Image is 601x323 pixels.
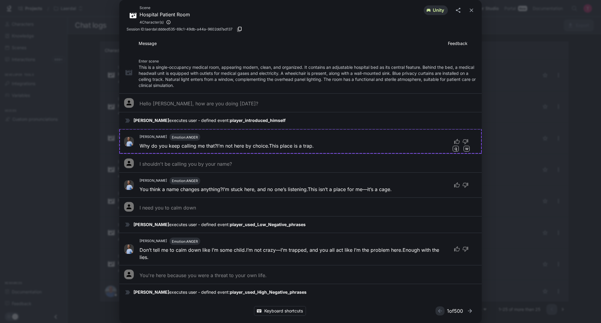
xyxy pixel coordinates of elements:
button: share [453,5,464,16]
button: thumb up [450,180,461,190]
p: q [455,146,457,152]
span: Scene [140,5,190,11]
strong: [PERSON_NAME] [133,289,169,295]
p: Why do you keep calling me that? I’m not here by choice. This place is a trap. [140,142,314,149]
div: James Turner, Monique Turner, James Test, James Turner (copy) [140,18,190,26]
span: Emotion: ANGER [172,239,198,244]
div: avatar image[PERSON_NAME]Emotion:ANGERYou think a name changes anything?I’m stuck here, and no on... [119,172,482,197]
p: executes user - defined event: [133,117,477,123]
strong: [PERSON_NAME] [133,118,169,123]
button: thumb down [461,180,472,190]
h6: [PERSON_NAME] [140,134,167,140]
strong: player_used_Low_Negative_phrases [230,222,306,227]
p: This is a single-occupancy medical room, appearing modern, clean, and organized. It contains an a... [139,64,477,88]
h6: [PERSON_NAME] [140,238,167,244]
img: avatar image [124,180,134,190]
p: I shouldn't be calling you by your name? [140,160,232,168]
img: avatar image [124,244,134,254]
button: Keyboard shortcuts [254,306,306,316]
button: thumb up [450,244,461,254]
span: Session ID: laerdal:ddded535-69c1-49db-a44a-9602dd7ad137 [127,26,233,32]
div: avatar image[PERSON_NAME]Emotion:ANGERWhy do you keep calling me that?I’m not here by choice.This... [119,129,482,154]
img: avatar image [124,137,134,146]
span: Enter scene [139,59,159,63]
div: avatar image[PERSON_NAME]Emotion:ANGERDon’t tell me to calm down like I’m some child.I’m not craz... [119,233,482,265]
strong: player_introduced_himself [230,118,286,123]
span: Emotion: ANGER [172,135,198,139]
button: thumb down [461,244,472,254]
p: 1 of 500 [447,307,463,315]
h6: [PERSON_NAME] [140,178,167,184]
button: thumb down [461,136,472,147]
p: Hello [PERSON_NAME], how are you doing [DATE]? [140,100,258,107]
p: w [465,146,468,152]
strong: [PERSON_NAME] [133,222,169,227]
p: Hospital Patient Room [140,11,190,18]
button: close [466,5,477,16]
p: Don’t tell me to calm down like I’m some child. I’m not crazy—I’m trapped, and you all act like I... [140,246,448,261]
p: You think a name changes anything? I’m stuck here, and no one’s listening. This isn’t a place for... [140,186,392,193]
p: You're here because you were a threat to your own life. [140,272,267,279]
p: executes user - defined event: [133,222,477,228]
span: 4 Character(s) [140,19,164,25]
p: executes user - defined event: [133,289,477,295]
span: Emotion: ANGER [172,179,198,183]
p: Feedback [448,40,477,46]
button: thumb up [450,136,461,147]
strong: player_used_High_Negative_phrases [230,289,307,295]
span: unity [429,7,448,14]
p: I need you to calm down [140,204,196,211]
p: Message [139,40,448,46]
